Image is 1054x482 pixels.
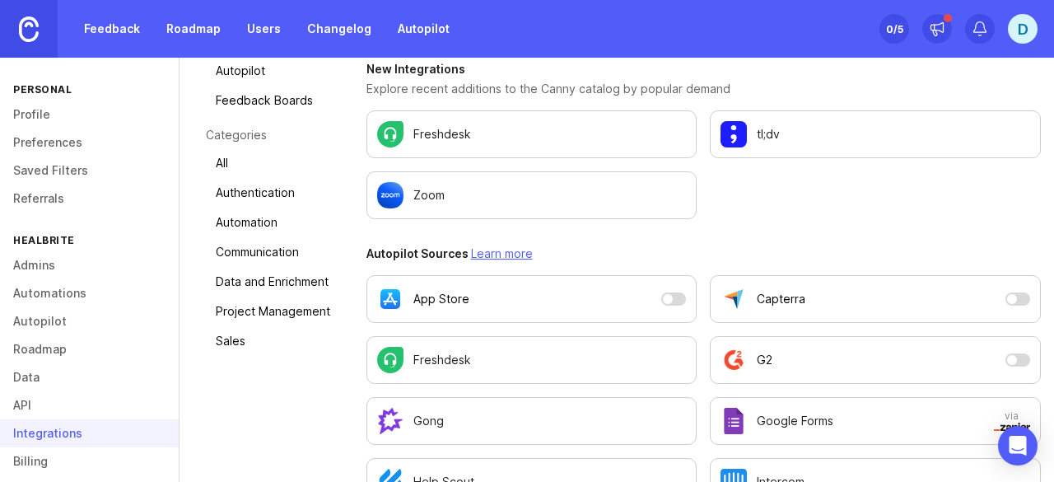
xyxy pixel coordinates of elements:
[366,275,697,323] button: App Store is currently disabled as an Autopilot data source. Open a modal to adjust settings.
[366,110,697,158] a: Configure Freshdesk settings.
[366,246,1041,262] h3: Autopilot Sources
[206,180,340,206] a: Authentication
[998,426,1038,466] div: Open Intercom Messenger
[413,291,469,307] p: App Store
[710,397,1041,445] a: Configure Google Forms in a new tab.
[710,110,1041,158] a: Configure tl;dv settings.
[994,409,1030,433] span: via
[366,171,697,219] a: Configure Zoom settings.
[710,275,1041,323] button: Capterra is currently disabled as an Autopilot data source. Open a modal to adjust settings.
[19,16,39,42] img: Canny Home
[757,126,780,143] p: tl;dv
[1008,14,1038,44] button: D
[757,291,805,307] p: Capterra
[206,87,340,114] a: Feedback Boards
[237,14,291,44] a: Users
[206,328,340,354] a: Sales
[206,239,340,265] a: Communication
[413,352,471,368] p: Freshdesk
[757,352,772,368] p: G2
[388,14,459,44] a: Autopilot
[366,61,1041,77] h3: New Integrations
[297,14,381,44] a: Changelog
[710,336,1041,384] button: G2 is currently disabled as an Autopilot data source. Open a modal to adjust settings.
[471,246,533,260] a: Learn more
[366,81,1041,97] p: Explore recent additions to the Canny catalog by popular demand
[206,127,340,143] p: Categories
[74,14,150,44] a: Feedback
[886,17,903,40] div: 0 /5
[206,150,340,176] a: All
[206,209,340,236] a: Automation
[757,413,833,429] p: Google Forms
[413,126,471,143] p: Freshdesk
[156,14,231,44] a: Roadmap
[206,298,340,325] a: Project Management
[413,187,445,204] p: Zoom
[366,397,697,445] a: Configure Gong settings.
[879,14,909,44] button: 0/5
[366,336,697,384] a: Configure Freshdesk settings.
[206,269,340,295] a: Data and Enrichment
[206,58,340,84] a: Autopilot
[413,413,444,429] p: Gong
[994,423,1030,433] img: svg+xml;base64,PHN2ZyB3aWR0aD0iNTAwIiBoZWlnaHQ9IjEzNiIgZmlsbD0ibm9uZSIgeG1sbnM9Imh0dHA6Ly93d3cudz...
